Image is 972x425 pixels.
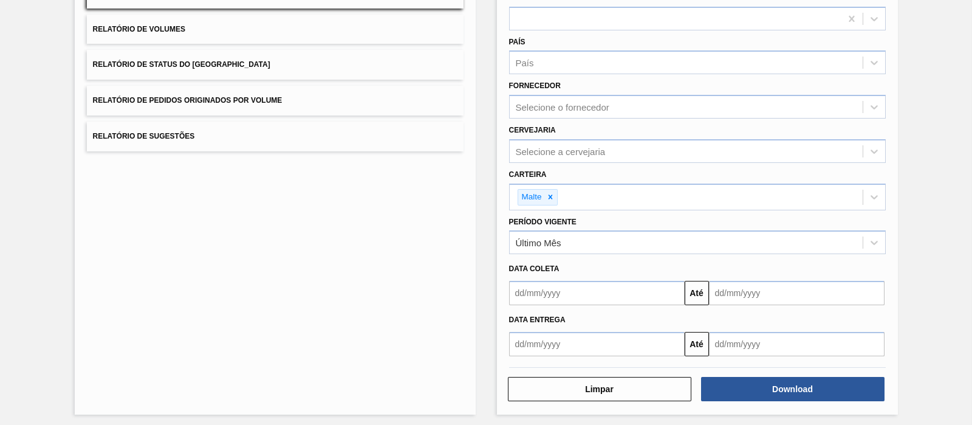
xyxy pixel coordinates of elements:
input: dd/mm/yyyy [709,281,885,305]
span: Relatório de Status do [GEOGRAPHIC_DATA] [93,60,270,69]
div: Selecione o fornecedor [516,102,609,112]
span: Data coleta [509,264,560,273]
label: Fornecedor [509,81,561,90]
button: Até [685,332,709,356]
div: Último Mês [516,238,561,248]
span: Relatório de Pedidos Originados por Volume [93,96,282,105]
input: dd/mm/yyyy [709,332,885,356]
div: País [516,58,534,68]
button: Relatório de Status do [GEOGRAPHIC_DATA] [87,50,464,80]
span: Data entrega [509,316,566,324]
label: Cervejaria [509,126,556,134]
input: dd/mm/yyyy [509,281,685,305]
div: Selecione a cervejaria [516,146,606,156]
button: Limpar [508,377,691,401]
input: dd/mm/yyyy [509,332,685,356]
label: Carteira [509,170,547,179]
button: Download [701,377,885,401]
button: Relatório de Volumes [87,15,464,44]
button: Relatório de Sugestões [87,122,464,151]
span: Relatório de Volumes [93,25,185,33]
div: Malte [518,190,544,205]
span: Relatório de Sugestões [93,132,195,140]
label: Período Vigente [509,218,577,226]
button: Até [685,281,709,305]
label: País [509,38,525,46]
button: Relatório de Pedidos Originados por Volume [87,86,464,116]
